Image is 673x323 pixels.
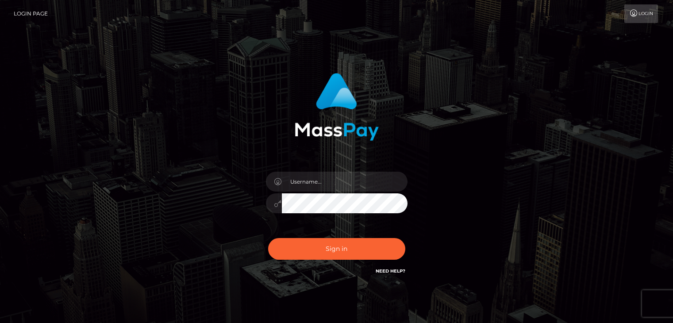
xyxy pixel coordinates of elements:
a: Login [624,4,658,23]
a: Login Page [14,4,48,23]
a: Need Help? [376,268,405,274]
button: Sign in [268,238,405,260]
input: Username... [282,172,408,192]
img: MassPay Login [295,73,379,141]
